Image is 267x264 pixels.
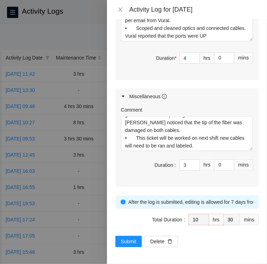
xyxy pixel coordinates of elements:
[240,214,259,225] div: mins
[121,200,126,205] span: info-circle
[121,94,125,99] span: caret-right
[117,7,123,12] span: close
[121,106,142,114] label: Comment
[115,6,125,13] button: Close
[200,159,215,171] div: hrs
[121,7,253,42] textarea: Comment
[121,117,253,151] textarea: Comment
[162,94,167,99] span: info-circle
[150,238,164,245] span: Delete
[156,54,177,62] div: Duration
[152,216,185,224] div: Total Duration :
[115,88,259,105] div: Miscellaneous info-circle
[129,93,167,100] div: Miscellaneous
[234,159,253,171] div: mins
[200,52,215,64] div: hrs
[154,161,176,169] div: Duration :
[115,236,142,247] button: Submit
[145,236,178,247] button: Deletedelete
[121,238,136,245] span: Submit
[129,6,259,13] div: Activity Log for [DATE]
[167,239,172,245] span: delete
[234,52,253,64] div: mins
[209,214,224,225] div: hrs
